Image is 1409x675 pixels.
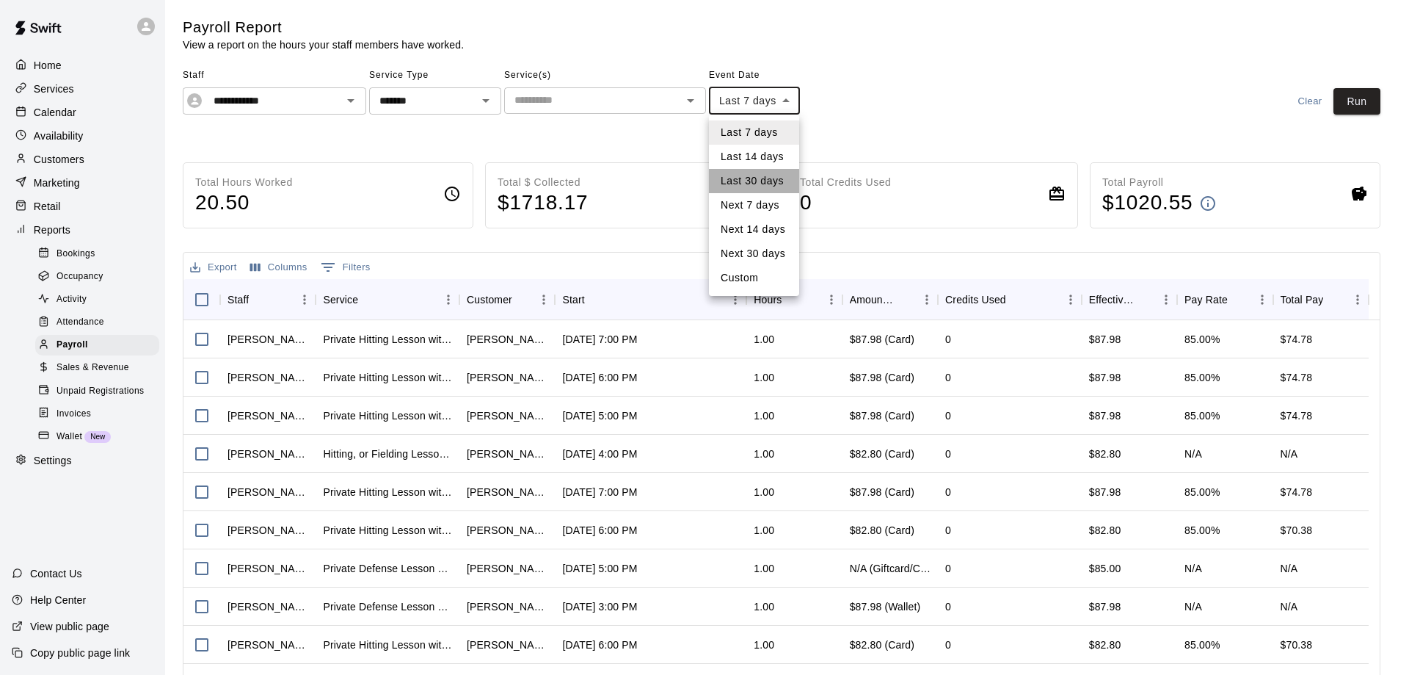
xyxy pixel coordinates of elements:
li: Last 7 days [709,120,799,145]
li: Next 7 days [709,193,799,217]
li: Next 14 days [709,217,799,242]
li: Last 30 days [709,169,799,193]
li: Custom [709,266,799,290]
li: Last 14 days [709,145,799,169]
li: Next 30 days [709,242,799,266]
